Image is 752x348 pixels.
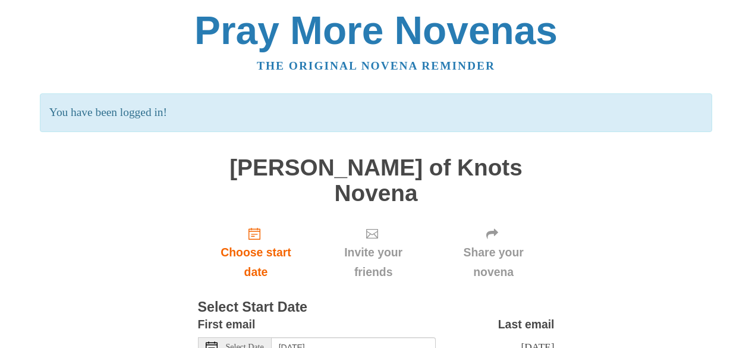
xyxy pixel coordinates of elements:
label: Last email [498,315,555,334]
span: Share your novena [445,243,543,282]
p: You have been logged in! [40,93,712,132]
a: Pray More Novenas [194,8,558,52]
label: First email [198,315,256,334]
div: Click "Next" to confirm your start date first. [433,218,555,289]
a: The original novena reminder [257,59,495,72]
h3: Select Start Date [198,300,555,315]
div: Click "Next" to confirm your start date first. [314,218,432,289]
span: Choose start date [210,243,303,282]
h1: [PERSON_NAME] of Knots Novena [198,155,555,206]
span: Invite your friends [326,243,420,282]
a: Choose start date [198,218,314,289]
